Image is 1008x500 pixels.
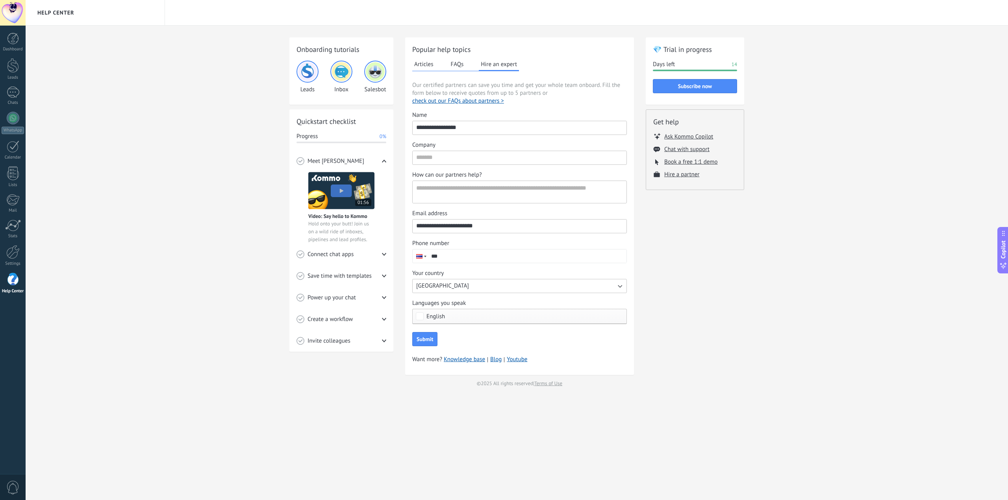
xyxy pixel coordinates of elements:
[732,61,737,68] span: 14
[2,100,24,105] div: Chats
[308,315,353,323] span: Create a workflow
[2,47,24,52] div: Dashboard
[428,249,626,263] input: Phone number
[477,380,562,387] span: © 2025 All rights reserved |
[2,261,24,266] div: Settings
[413,151,626,164] input: Company
[507,356,527,363] a: Youtube
[308,272,372,280] span: Save time with templates
[426,314,445,319] span: English
[412,356,527,363] span: Want more?
[296,44,386,54] h2: Onboarding tutorials
[664,146,710,153] button: Chat with support
[416,282,469,290] span: [GEOGRAPHIC_DATA]
[296,61,319,93] div: Leads
[2,183,24,188] div: Lists
[412,58,435,70] button: Articles
[653,61,675,68] span: Days left
[412,332,437,346] button: Submit
[999,240,1007,258] span: Copilot
[413,220,626,232] input: Email address
[2,127,24,134] div: WhatsApp
[2,234,24,239] div: Stats
[413,249,428,263] div: Thailand: + 66
[664,171,699,178] button: Hire a partner
[417,336,433,342] span: Submit
[380,133,386,140] span: 0%
[412,240,449,247] span: Phone number
[2,75,24,80] div: Leads
[449,58,466,70] button: FAQs
[412,141,435,149] span: Company
[653,117,737,127] h2: Get help
[412,279,627,293] button: Your country
[412,299,466,307] span: Languages you speak
[412,171,482,179] span: How can our partners help?
[412,210,447,218] span: Email address
[413,181,625,203] textarea: How can our partners help?
[490,356,502,363] a: Blog
[308,213,367,220] span: Video: Say hello to Kommo
[412,81,627,105] span: Our certified partners can save you time and get your whole team onboard. Fill the form below to ...
[412,111,427,119] span: Name
[296,133,318,140] span: Progress
[2,155,24,160] div: Calendar
[678,83,712,89] span: Subscribe now
[412,269,444,277] span: Your country
[308,294,356,302] span: Power up your chat
[412,97,504,105] button: check out our FAQs about partners >
[534,380,562,387] a: Terms of Use
[2,208,24,213] div: Mail
[296,116,386,126] h2: Quickstart checklist
[364,61,386,93] div: Salesbot
[308,251,354,258] span: Connect chat apps
[653,44,737,54] h2: 💎 Trial in progress
[2,289,24,294] div: Help Center
[653,79,737,93] button: Subscribe now
[308,157,364,165] span: Meet [PERSON_NAME]
[664,133,713,140] button: Ask Kommo Copilot
[444,356,485,363] a: Knowledge base
[330,61,352,93] div: Inbox
[479,58,519,71] button: Hire an expert
[412,44,627,54] h2: Popular help topics
[308,172,374,209] img: Meet video
[413,121,626,134] input: Name
[308,337,350,345] span: Invite colleagues
[308,220,374,244] span: Hold onto your butt! Join us on a wild ride of inboxes, pipelines and lead profiles.
[664,158,718,166] button: Book a free 1:1 demo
